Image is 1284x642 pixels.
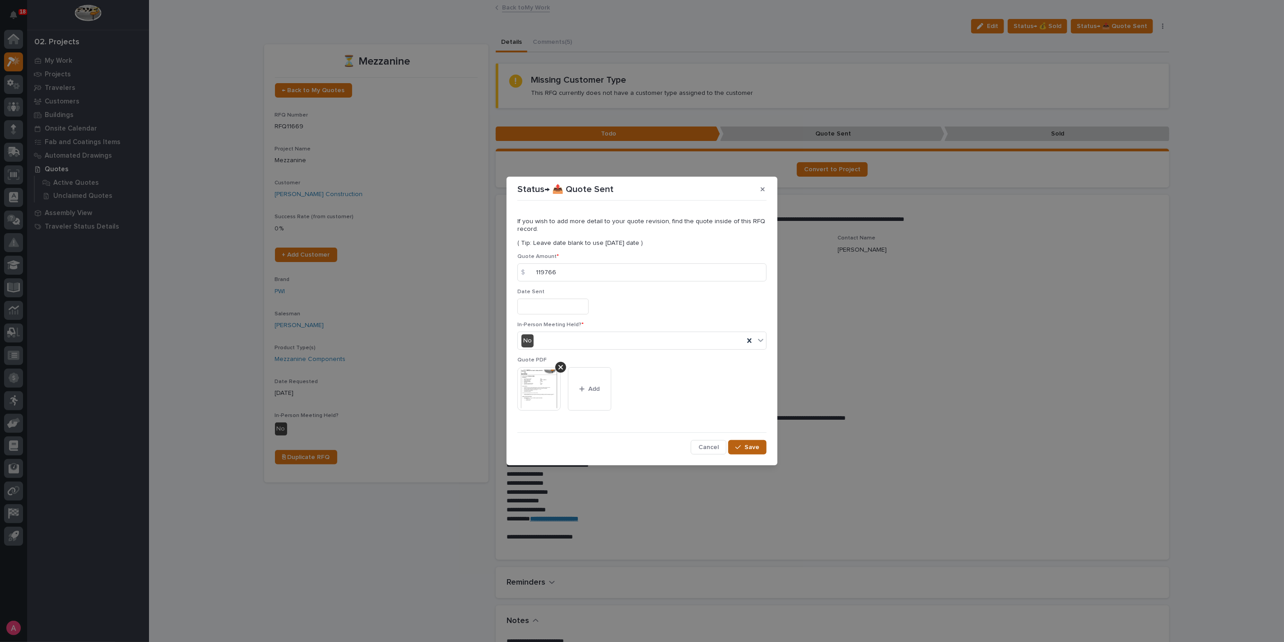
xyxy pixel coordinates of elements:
[517,254,559,259] span: Quote Amount
[517,239,767,247] p: ( Tip: Leave date blank to use [DATE] date )
[517,263,535,281] div: $
[517,322,584,328] span: In-Person Meeting Held?
[517,184,614,195] p: Status→ 📤 Quote Sent
[517,289,544,295] span: Date Sent
[517,218,767,233] p: If you wish to add more detail to your quote revision, find the quote inside of this RFQ record.
[744,443,759,451] span: Save
[521,334,534,347] div: No
[517,357,547,363] span: Quote PDF
[728,440,767,455] button: Save
[568,367,611,411] button: Add
[691,440,726,455] button: Cancel
[698,443,719,451] span: Cancel
[589,385,600,393] span: Add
